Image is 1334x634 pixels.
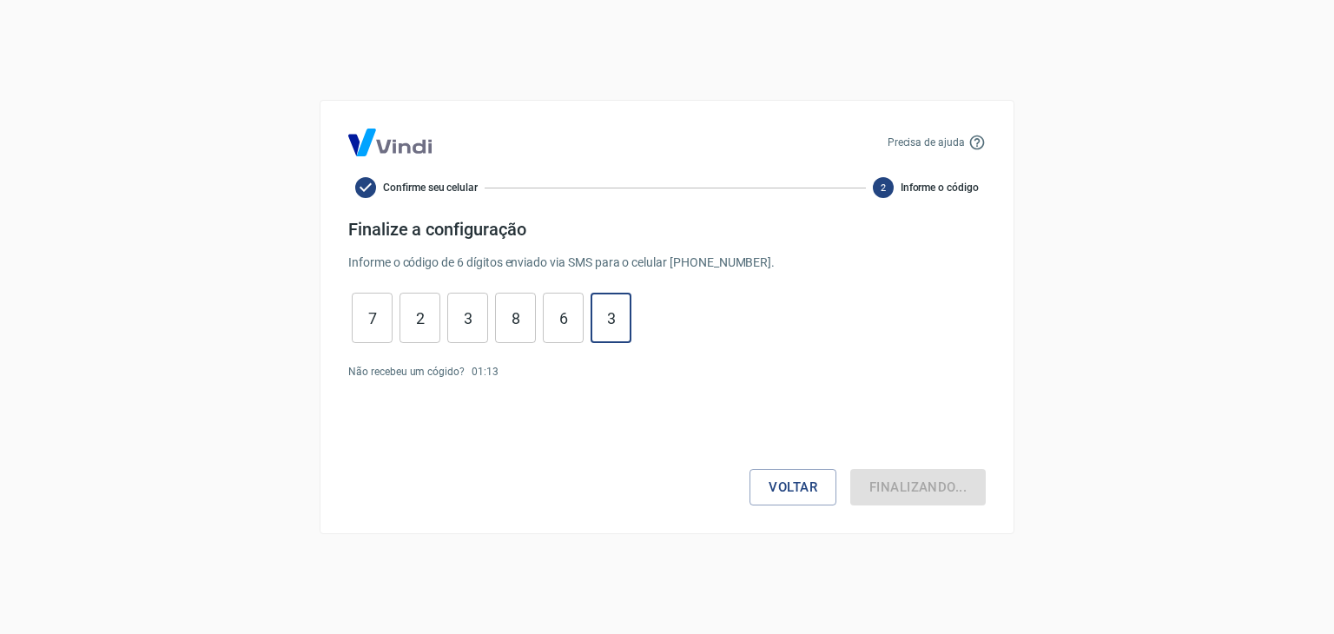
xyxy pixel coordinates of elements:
[888,135,965,150] p: Precisa de ajuda
[383,180,478,195] span: Confirme seu celular
[901,180,979,195] span: Informe o código
[348,254,986,272] p: Informe o código de 6 dígitos enviado via SMS para o celular [PHONE_NUMBER] .
[472,364,499,380] p: 01 : 13
[348,219,986,240] h4: Finalize a configuração
[750,469,836,505] button: Voltar
[881,182,886,194] text: 2
[348,364,465,380] p: Não recebeu um cógido?
[348,129,432,156] img: Logo Vind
